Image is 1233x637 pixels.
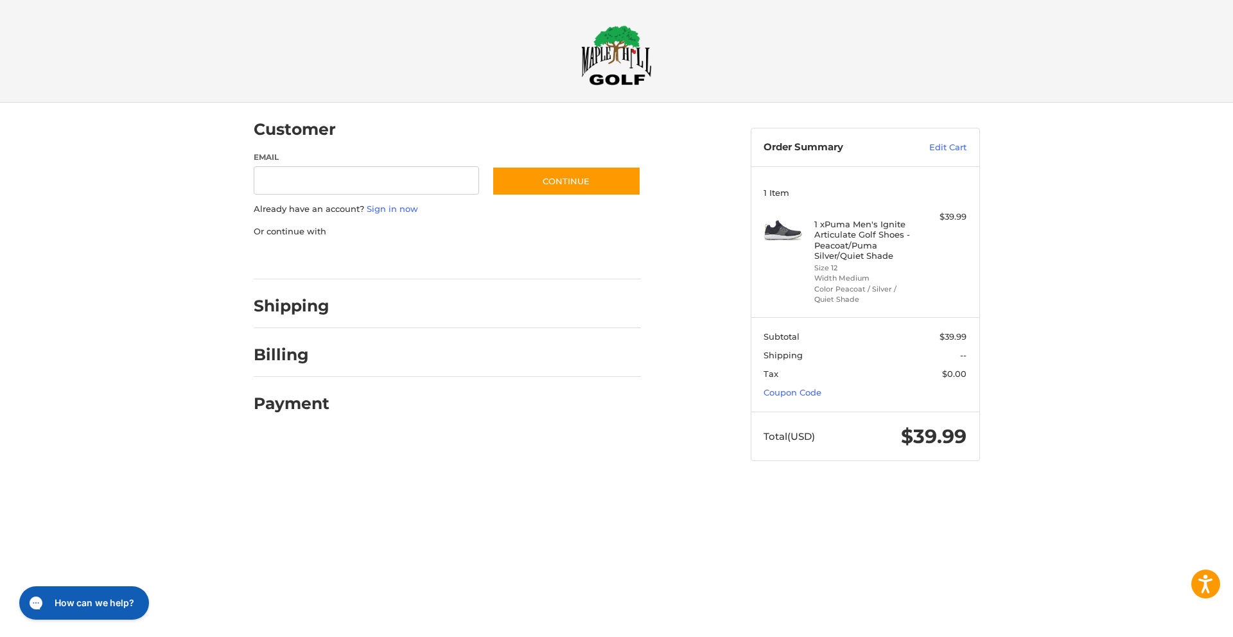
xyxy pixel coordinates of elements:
h3: 1 Item [764,188,966,198]
h4: 1 x Puma Men's Ignite Articulate Golf Shoes - Peacoat/Puma Silver/Quiet Shade [814,219,913,261]
button: Continue [492,166,641,196]
span: $39.99 [940,331,966,342]
h3: Order Summary [764,141,902,154]
li: Color Peacoat / Silver / Quiet Shade [814,284,913,305]
span: -- [960,350,966,360]
iframe: PayPal-paylater [358,250,455,266]
span: Tax [764,369,778,379]
a: Sign in now [367,204,418,214]
li: Size 12 [814,263,913,274]
span: $0.00 [942,369,966,379]
p: Already have an account? [254,203,641,216]
iframe: PayPal-venmo [467,250,563,266]
h2: Customer [254,119,336,139]
span: Subtotal [764,331,800,342]
div: $39.99 [916,211,966,223]
iframe: Gorgias live chat messenger [13,582,153,624]
span: $39.99 [901,424,966,448]
h2: Payment [254,394,329,414]
li: Width Medium [814,273,913,284]
h2: Billing [254,345,329,365]
a: Edit Cart [902,141,966,154]
h2: Shipping [254,296,329,316]
span: Total (USD) [764,430,815,442]
label: Email [254,152,480,163]
p: Or continue with [254,225,641,238]
iframe: PayPal-paypal [249,250,345,266]
span: Shipping [764,350,803,360]
a: Coupon Code [764,387,821,397]
img: Maple Hill Golf [581,25,652,85]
